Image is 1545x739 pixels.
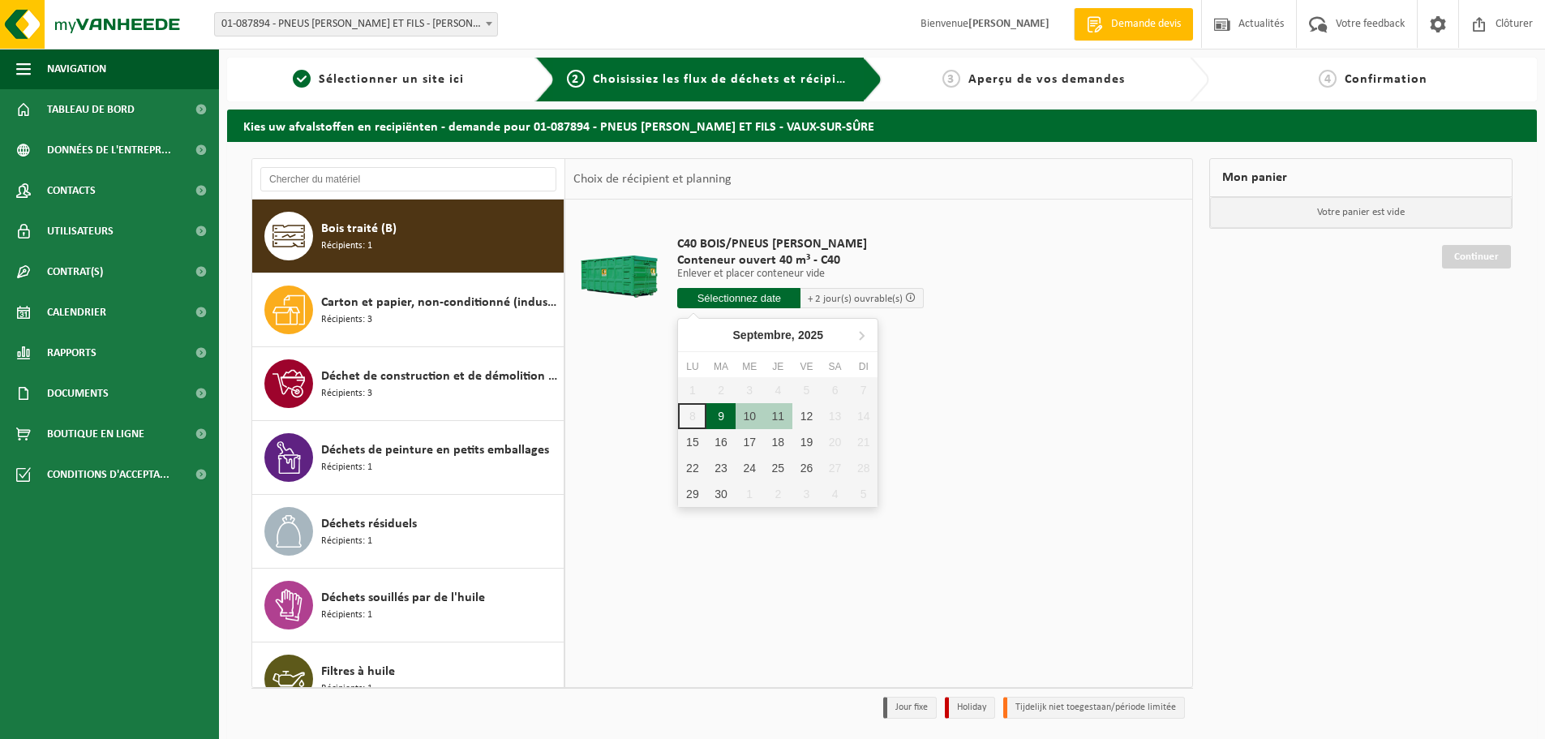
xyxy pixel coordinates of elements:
span: Récipients: 1 [321,608,372,623]
li: Tijdelijk niet toegestaan/période limitée [1003,697,1185,719]
span: Contrat(s) [47,251,103,292]
div: 15 [678,429,706,455]
div: 17 [736,429,764,455]
button: Filtres à huile Récipients: 1 [252,642,564,716]
div: 24 [736,455,764,481]
span: Données de l'entrepr... [47,130,171,170]
button: Déchet de construction et de démolition mélangé (inerte et non inerte) Récipients: 3 [252,347,564,421]
div: 29 [678,481,706,507]
span: 01-087894 - PNEUS ALBERT FERON ET FILS - VAUX-SUR-SÛRE [214,12,498,37]
button: Carton et papier, non-conditionné (industriel) Récipients: 3 [252,273,564,347]
div: Ma [706,359,735,375]
div: 1 [736,481,764,507]
span: Déchets de peinture en petits emballages [321,440,549,460]
span: Récipients: 3 [321,312,372,328]
span: Récipients: 1 [321,460,372,475]
span: Tableau de bord [47,89,135,130]
span: Navigation [47,49,106,89]
span: Récipients: 1 [321,681,372,697]
div: Ve [792,359,821,375]
span: Calendrier [47,292,106,333]
span: + 2 jour(s) ouvrable(s) [808,294,903,304]
span: Contacts [47,170,96,211]
div: Lu [678,359,706,375]
span: Utilisateurs [47,211,114,251]
span: 4 [1319,70,1337,88]
div: 10 [736,403,764,429]
span: C40 BOIS/PNEUS [PERSON_NAME] [677,236,924,252]
strong: [PERSON_NAME] [968,18,1049,30]
span: 01-087894 - PNEUS ALBERT FERON ET FILS - VAUX-SUR-SÛRE [215,13,497,36]
button: Déchets souillés par de l'huile Récipients: 1 [252,569,564,642]
div: 25 [764,455,792,481]
a: Demande devis [1074,8,1193,41]
span: Demande devis [1107,16,1185,32]
div: 16 [706,429,735,455]
span: Récipients: 1 [321,238,372,254]
h2: Kies uw afvalstoffen en recipiënten - demande pour 01-087894 - PNEUS [PERSON_NAME] ET FILS - VAUX... [227,110,1537,141]
span: Confirmation [1345,73,1427,86]
span: 2 [567,70,585,88]
div: 18 [764,429,792,455]
div: Sa [821,359,849,375]
div: 11 [764,403,792,429]
span: Conditions d'accepta... [47,454,170,495]
span: Filtres à huile [321,662,395,681]
p: Enlever et placer conteneur vide [677,269,924,280]
button: Déchets résiduels Récipients: 1 [252,495,564,569]
div: Choix de récipient et planning [565,159,740,200]
span: Boutique en ligne [47,414,144,454]
li: Holiday [945,697,995,719]
span: Sélectionner un site ici [319,73,464,86]
div: Me [736,359,764,375]
span: Bois traité (B) [321,219,397,238]
span: Carton et papier, non-conditionné (industriel) [321,293,560,312]
span: Récipients: 1 [321,534,372,549]
span: Conteneur ouvert 40 m³ - C40 [677,252,924,269]
input: Chercher du matériel [260,167,556,191]
div: 23 [706,455,735,481]
div: Je [764,359,792,375]
div: Mon panier [1209,158,1513,197]
div: Di [849,359,878,375]
div: 12 [792,403,821,429]
input: Sélectionnez date [677,288,800,308]
div: 3 [792,481,821,507]
div: 30 [706,481,735,507]
li: Jour fixe [883,697,937,719]
div: 22 [678,455,706,481]
p: Votre panier est vide [1210,197,1512,228]
div: 26 [792,455,821,481]
div: 9 [706,403,735,429]
div: Septembre, [727,322,830,348]
span: 3 [942,70,960,88]
span: Déchets souillés par de l'huile [321,588,485,608]
span: Récipients: 3 [321,386,372,402]
span: Choisissiez les flux de déchets et récipients [593,73,863,86]
div: 2 [764,481,792,507]
span: Déchets résiduels [321,514,417,534]
span: Documents [47,373,109,414]
span: 1 [293,70,311,88]
span: Aperçu de vos demandes [968,73,1125,86]
a: 1Sélectionner un site ici [235,70,522,89]
span: Rapports [47,333,97,373]
i: 2025 [798,329,823,341]
a: Continuer [1442,245,1511,269]
span: Déchet de construction et de démolition mélangé (inerte et non inerte) [321,367,560,386]
button: Déchets de peinture en petits emballages Récipients: 1 [252,421,564,495]
button: Bois traité (B) Récipients: 1 [252,200,564,273]
div: 19 [792,429,821,455]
